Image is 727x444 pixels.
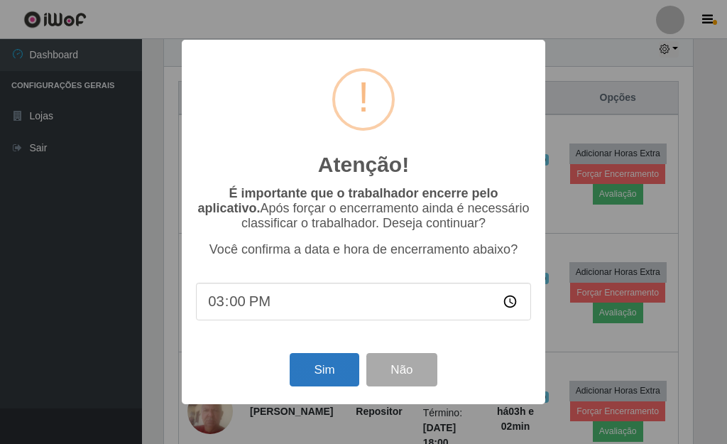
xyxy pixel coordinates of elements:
[196,186,531,231] p: Após forçar o encerramento ainda é necessário classificar o trabalhador. Deseja continuar?
[197,186,498,215] b: É importante que o trabalhador encerre pelo aplicativo.
[290,353,359,386] button: Sim
[366,353,437,386] button: Não
[318,152,409,178] h2: Atenção!
[196,242,531,257] p: Você confirma a data e hora de encerramento abaixo?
